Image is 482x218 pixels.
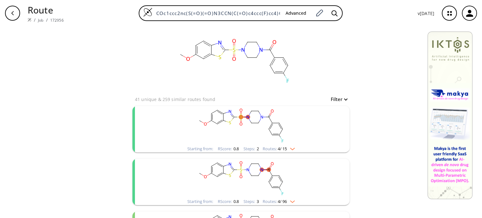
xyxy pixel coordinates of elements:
svg: COc1ccc2nc(S(=O)(=O)N3CCN(C(=O)c4ccc(F)cc4)CC3)sc2c1 [171,26,297,95]
p: 41 unique & 259 similar routes found [135,96,215,103]
span: 0.8 [233,146,239,152]
svg: COc1ccc2nc(S(=O)(=O)N3CCN(C(=O)c4ccc(F)cc4)CC3)sc2c1 [159,159,323,198]
p: v [DATE] [418,10,434,17]
img: Banner [427,31,473,199]
a: Job [38,18,43,23]
img: Logo Spaya [143,8,153,17]
img: Down [287,198,295,203]
img: Down [287,145,295,150]
button: Advanced [281,8,311,19]
img: Spaya logo [28,18,31,22]
div: Starting from: [187,199,213,204]
span: 3 [256,199,259,204]
div: RScore : [218,147,239,151]
input: Enter SMILES [153,10,281,16]
svg: COc1ccc2nc(S(=O)(=O)N3CCN(C(=O)c4ccc(F)cc4)CC3)sc2c1 [159,106,323,145]
p: Route [28,3,64,17]
div: Routes: [263,147,295,151]
span: 2 [256,146,259,152]
button: Filter [327,97,347,102]
span: 4 / 96 [278,199,287,204]
span: 0.8 [233,199,239,204]
li: / [46,17,48,23]
a: 172956 [50,18,64,23]
div: Steps : [244,147,259,151]
div: Steps : [244,199,259,204]
li: / [34,17,35,23]
span: 4 / 15 [278,147,287,151]
div: Starting from: [187,147,213,151]
div: Routes: [263,199,295,204]
div: RScore : [218,199,239,204]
